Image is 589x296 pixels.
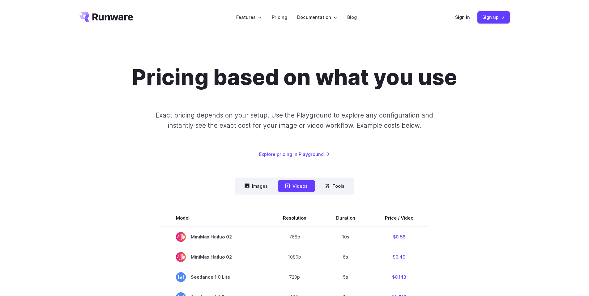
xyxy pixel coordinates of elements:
a: Pricing [272,14,287,21]
th: Model [161,209,268,227]
td: 768p [268,227,321,247]
td: 10s [321,227,370,247]
h1: Pricing based on what you use [132,64,457,90]
th: Price / Video [370,209,428,227]
label: Documentation [297,14,337,21]
td: $0.143 [370,267,428,287]
th: Duration [321,209,370,227]
a: Sign up [477,11,510,23]
th: Resolution [268,209,321,227]
label: Features [236,14,262,21]
a: Explore pricing in Playground [259,151,330,158]
span: MiniMax Hailuo 02 [176,252,253,262]
p: Exact pricing depends on your setup. Use the Playground to explore any configuration and instantl... [144,110,445,131]
span: MiniMax Hailuo 02 [176,232,253,242]
td: $0.49 [370,247,428,267]
td: 6s [321,247,370,267]
td: $0.56 [370,227,428,247]
a: Sign in [455,14,470,21]
button: Images [237,180,275,192]
span: Seedance 1.0 Lite [176,272,253,282]
a: Go to / [79,12,133,22]
button: Tools [318,180,352,192]
a: Blog [347,14,357,21]
td: 1080p [268,247,321,267]
td: 720p [268,267,321,287]
button: Videos [278,180,315,192]
td: 5s [321,267,370,287]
